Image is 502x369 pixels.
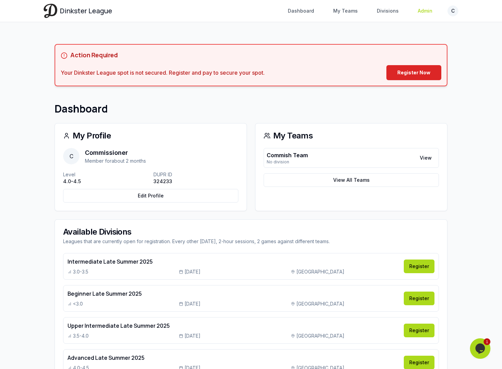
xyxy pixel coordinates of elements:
[267,151,308,159] p: Commish Team
[55,103,447,115] h1: Dashboard
[63,238,439,245] div: Leagues that are currently open for registration. Every other [DATE], 2-hour sessions, 2 games ag...
[404,260,434,273] a: Register
[296,300,344,307] span: [GEOGRAPHIC_DATA]
[68,257,400,266] h4: Intermediate Late Summer 2025
[414,5,437,17] a: Admin
[329,5,362,17] a: My Teams
[85,158,146,164] p: Member for about 2 months
[63,132,238,140] div: My Profile
[184,300,201,307] span: [DATE]
[73,333,89,339] span: 3.5-4.0
[61,69,265,77] div: Your Dinkster League spot is not secured. Register and pay to secure your spot.
[70,50,118,60] h5: Action Required
[267,159,308,165] p: No division
[73,300,83,307] span: <3.0
[416,152,436,164] a: View
[264,173,439,187] a: View All Teams
[470,338,492,359] iframe: chat widget
[184,268,201,275] span: [DATE]
[296,268,344,275] span: [GEOGRAPHIC_DATA]
[373,5,403,17] a: Divisions
[184,333,201,339] span: [DATE]
[264,132,439,140] div: My Teams
[386,65,441,80] a: Register Now
[60,6,112,16] span: Dinkster League
[68,354,400,362] h4: Advanced Late Summer 2025
[63,171,148,178] p: Level
[153,178,238,185] p: 324233
[153,171,238,178] p: DUPR ID
[404,292,434,305] a: Register
[44,4,57,18] img: Dinkster
[73,268,88,275] span: 3.0-3.5
[63,228,439,236] div: Available Divisions
[63,148,79,164] span: C
[63,178,148,185] p: 4.0-4.5
[296,333,344,339] span: [GEOGRAPHIC_DATA]
[404,324,434,337] a: Register
[68,322,400,330] h4: Upper Intermediate Late Summer 2025
[68,290,400,298] h4: Beginner Late Summer 2025
[63,189,238,203] a: Edit Profile
[85,148,146,158] p: Commissioner
[447,5,458,16] button: C
[284,5,318,17] a: Dashboard
[44,4,112,18] a: Dinkster League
